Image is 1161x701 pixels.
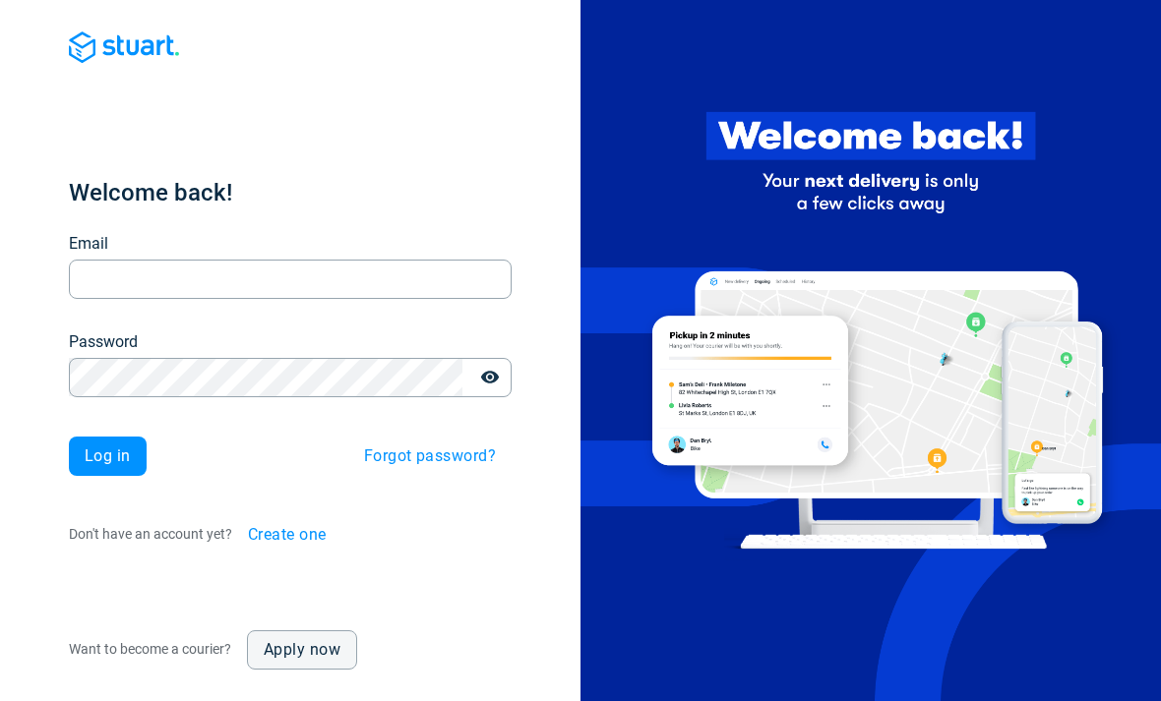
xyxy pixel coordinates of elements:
button: Create one [232,515,342,555]
button: Forgot password? [348,437,512,476]
span: Don't have an account yet? [69,525,232,541]
span: Log in [85,448,131,464]
label: Password [69,330,138,354]
h1: Welcome back! [69,177,512,208]
img: Blue logo [69,31,179,63]
span: Apply now [264,642,340,658]
a: Apply now [247,630,357,670]
span: Forgot password? [364,448,496,464]
span: Want to become a courier? [69,641,231,657]
span: Create one [248,527,327,543]
button: Log in [69,437,147,476]
label: Email [69,232,108,256]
